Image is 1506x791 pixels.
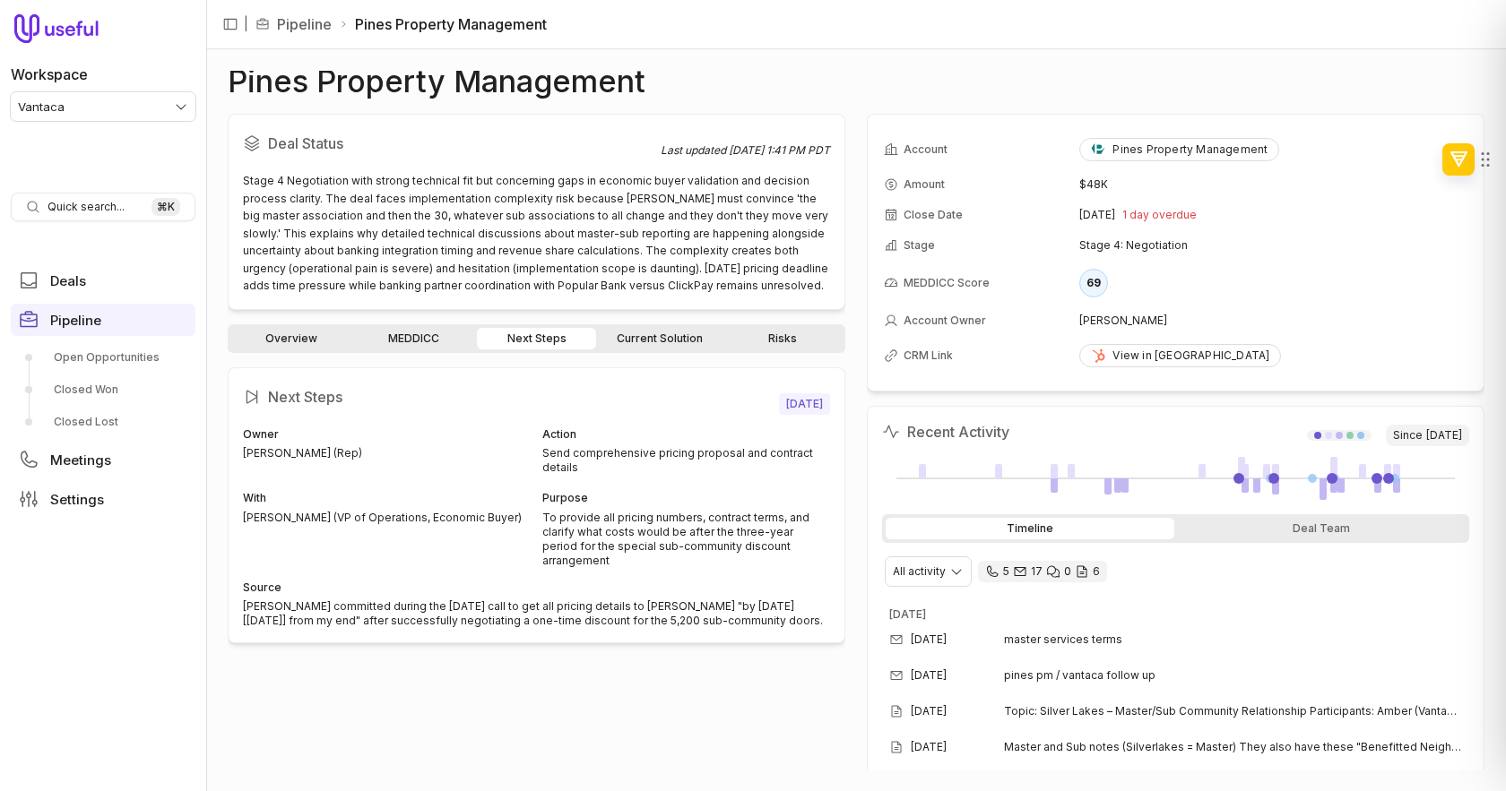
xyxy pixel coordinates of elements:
div: Stage 4 Negotiation with strong technical fit but concerning gaps in economic buyer validation an... [243,172,830,295]
span: Stage [904,238,935,253]
a: Pipeline [11,304,195,336]
span: Since [1386,425,1469,446]
button: Pines Property Management [1079,138,1279,161]
a: Pipeline [277,13,332,35]
h2: Next Steps [243,383,779,411]
div: Owner [243,426,532,443]
span: CRM Link [904,348,953,363]
a: Deals [11,264,195,297]
div: To provide all pricing numbers, contract terms, and clarify what costs would be after the three-y... [542,511,831,568]
span: Quick search... [48,200,125,214]
label: Workspace [11,64,88,85]
td: Stage 4: Negotiation [1079,231,1467,260]
span: [DATE] [779,393,830,415]
div: With [243,489,532,507]
span: 1 day overdue [1122,208,1197,222]
div: Timeline [886,518,1174,539]
div: 69 [1079,269,1108,297]
a: Closed Won [11,375,195,404]
a: Meetings [11,443,195,476]
a: Closed Lost [11,408,195,436]
div: Action [542,426,831,443]
a: Settings [11,483,195,515]
td: $48K [1079,170,1467,199]
span: Account [904,142,948,157]
div: Last updated [661,143,830,158]
button: Collapse sidebar [217,11,244,38]
time: [DATE] [911,632,947,647]
div: View in [GEOGRAPHIC_DATA] [1091,348,1269,363]
div: Deal Team [1178,518,1467,539]
div: Send comprehensive pricing proposal and contract details [542,446,831,475]
div: Pines Property Management [1091,142,1268,157]
a: View in [GEOGRAPHIC_DATA] [1079,344,1281,367]
div: Purpose [542,489,831,507]
div: 5 calls and 17 email threads [978,561,1107,582]
a: Open Opportunities [11,343,195,372]
time: [DATE] [911,704,947,718]
div: [PERSON_NAME] committed during the [DATE] call to get all pricing details to [PERSON_NAME] "by [D... [243,599,830,628]
time: [DATE] [911,668,947,683]
time: [DATE] [1079,208,1115,222]
a: MEDDICC [354,328,473,349]
h2: Deal Status [243,129,661,158]
h1: Pines Property Management [228,71,645,92]
span: Close Date [904,208,963,222]
span: Master and Sub notes (Silverlakes = Master) They also have these "Benefitted Neighborhoods" which... [1004,740,1462,754]
span: Pipeline [50,314,101,327]
time: [DATE] 1:41 PM PDT [729,143,830,157]
div: [PERSON_NAME] (Rep) [243,446,532,460]
span: master services terms [1004,632,1122,647]
div: Source [243,579,830,597]
li: Pines Property Management [339,13,547,35]
a: Current Solution [600,328,719,349]
a: Overview [231,328,351,349]
span: Topic: Silver Lakes – Master/Sub Community Relationship Participants: Amber (Vantaca), Gage (Vant... [1004,704,1462,718]
a: Risks [723,328,842,349]
span: MEDDICC Score [904,276,990,290]
span: Account Owner [904,314,986,328]
time: [DATE] [1426,428,1462,443]
span: Deals [50,274,86,288]
span: Settings [50,493,104,506]
a: Next Steps [477,328,596,349]
div: Pipeline submenu [11,343,195,436]
time: [DATE] [889,607,926,621]
time: [DATE] [911,740,947,754]
h2: Recent Activity [882,421,1009,443]
span: pines pm / vantaca follow up [1004,668,1155,683]
kbd: ⌘ K [151,198,180,216]
div: [PERSON_NAME] (VP of Operations, Economic Buyer) [243,511,532,525]
span: Meetings [50,453,111,467]
span: | [244,13,248,35]
span: Amount [904,177,945,192]
td: [PERSON_NAME] [1079,306,1467,335]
